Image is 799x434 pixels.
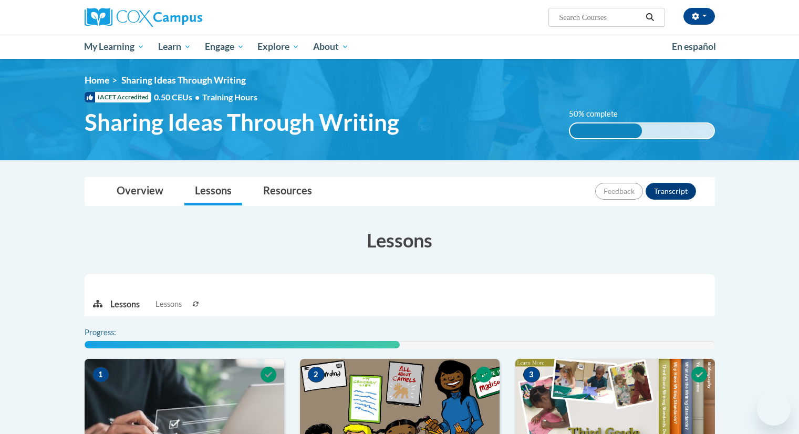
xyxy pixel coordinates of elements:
[523,367,540,383] span: 3
[646,183,696,200] button: Transcript
[198,35,251,59] a: Engage
[595,183,643,200] button: Feedback
[106,178,174,205] a: Overview
[154,91,202,103] span: 0.50 CEUs
[85,92,151,102] span: IACET Accredited
[253,178,323,205] a: Resources
[158,40,191,53] span: Learn
[110,298,140,310] p: Lessons
[85,8,284,27] a: Cox Campus
[665,36,723,58] a: En español
[85,108,399,136] span: Sharing Ideas Through Writing
[184,178,242,205] a: Lessons
[569,108,629,120] label: 50% complete
[85,8,202,27] img: Cox Campus
[92,367,109,383] span: 1
[69,35,731,59] div: Main menu
[202,92,257,102] span: Training Hours
[85,75,109,86] a: Home
[570,123,642,138] div: 50% complete
[85,327,145,338] label: Progress:
[78,35,152,59] a: My Learning
[205,40,244,53] span: Engage
[84,40,144,53] span: My Learning
[195,92,200,102] span: •
[308,367,325,383] span: 2
[757,392,791,426] iframe: Button to launch messaging window
[151,35,198,59] a: Learn
[85,227,715,253] h3: Lessons
[313,40,349,53] span: About
[155,298,182,310] span: Lessons
[121,75,246,86] span: Sharing Ideas Through Writing
[306,35,356,59] a: About
[672,41,716,52] span: En español
[257,40,299,53] span: Explore
[683,8,715,25] button: Account Settings
[558,11,642,24] input: Search Courses
[251,35,306,59] a: Explore
[642,11,658,24] button: Search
